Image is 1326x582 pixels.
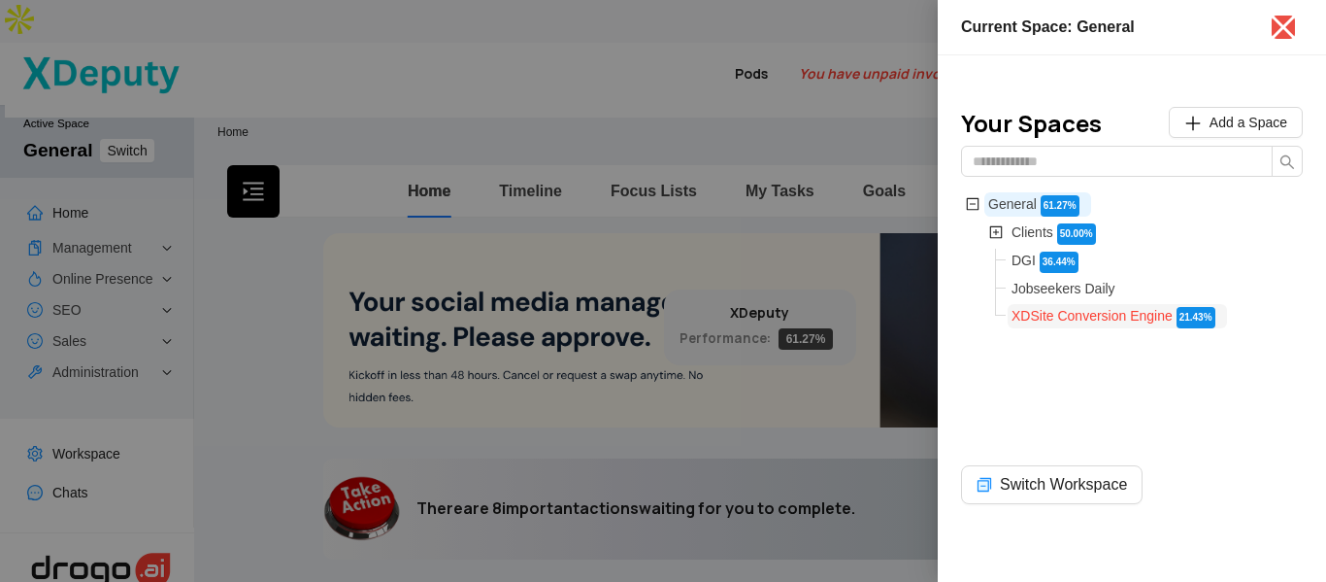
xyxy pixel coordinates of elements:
[1000,473,1127,496] span: Switch Workspace
[1011,253,1086,268] a: DGI 36.44%
[1041,195,1079,217] span: 61.27 %
[1272,16,1295,39] button: Close
[1210,112,1287,133] span: Add a Space
[1169,107,1303,138] button: plusAdd a Space
[1011,253,1036,268] span: DGI
[1177,307,1215,328] span: 21.43 %
[988,196,1037,212] span: General
[977,477,992,493] span: switcher
[989,225,1003,239] span: plus-square
[961,465,1143,504] button: switcherSwitch Workspace
[1040,252,1078,273] span: 36.44 %
[961,16,1248,39] div: Current Space: General
[1011,281,1119,296] a: Jobseekers Daily
[961,110,1102,138] h4: Your Spaces
[1268,12,1299,43] span: close
[1011,224,1053,240] span: Clients
[1057,223,1096,245] span: 50.00 %
[1011,308,1173,324] span: XDSite Conversion Engine
[988,196,1087,212] a: General 61.27%
[1279,154,1295,170] span: search
[1011,308,1223,324] a: XDSite Conversion Engine 21.43%
[1184,115,1202,132] span: plus
[1011,224,1104,240] a: Clients 50.00%
[966,197,979,211] span: minus-square
[1011,281,1115,296] span: Jobseekers Daily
